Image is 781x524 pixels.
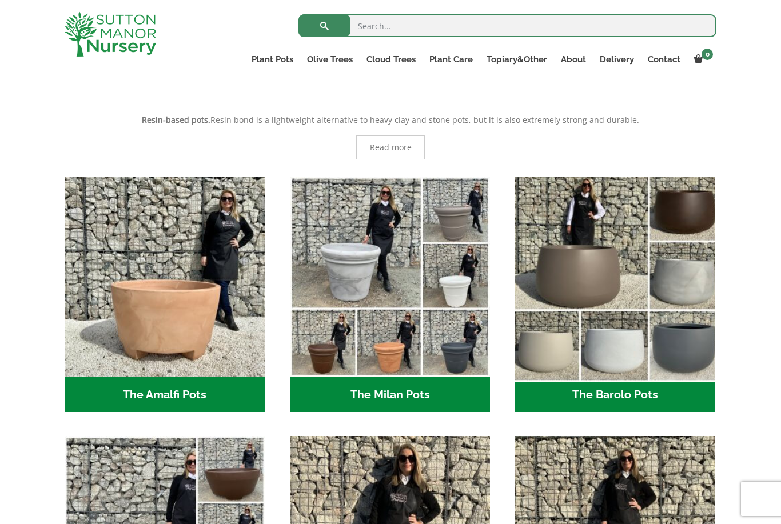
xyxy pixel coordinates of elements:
a: 0 [687,51,716,67]
a: Contact [641,51,687,67]
a: Plant Pots [245,51,300,67]
a: Visit product category The Milan Pots [290,177,491,412]
img: The Barolo Pots [510,171,720,382]
a: Delivery [593,51,641,67]
a: Topiary&Other [480,51,554,67]
a: About [554,51,593,67]
h2: The Amalfi Pots [65,377,265,413]
a: Visit product category The Amalfi Pots [65,177,265,412]
a: Plant Care [423,51,480,67]
input: Search... [298,14,716,37]
a: Olive Trees [300,51,360,67]
img: logo [65,11,156,57]
a: Cloud Trees [360,51,423,67]
img: The Milan Pots [290,177,491,377]
h2: The Milan Pots [290,377,491,413]
strong: Resin-based pots. [142,114,210,125]
span: Read more [370,143,412,151]
p: Resin bond is a lightweight alternative to heavy clay and stone pots, but it is also extremely st... [65,113,716,127]
h2: The Barolo Pots [515,377,716,413]
a: Visit product category The Barolo Pots [515,177,716,412]
img: The Amalfi Pots [65,177,265,377]
span: 0 [702,49,713,60]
